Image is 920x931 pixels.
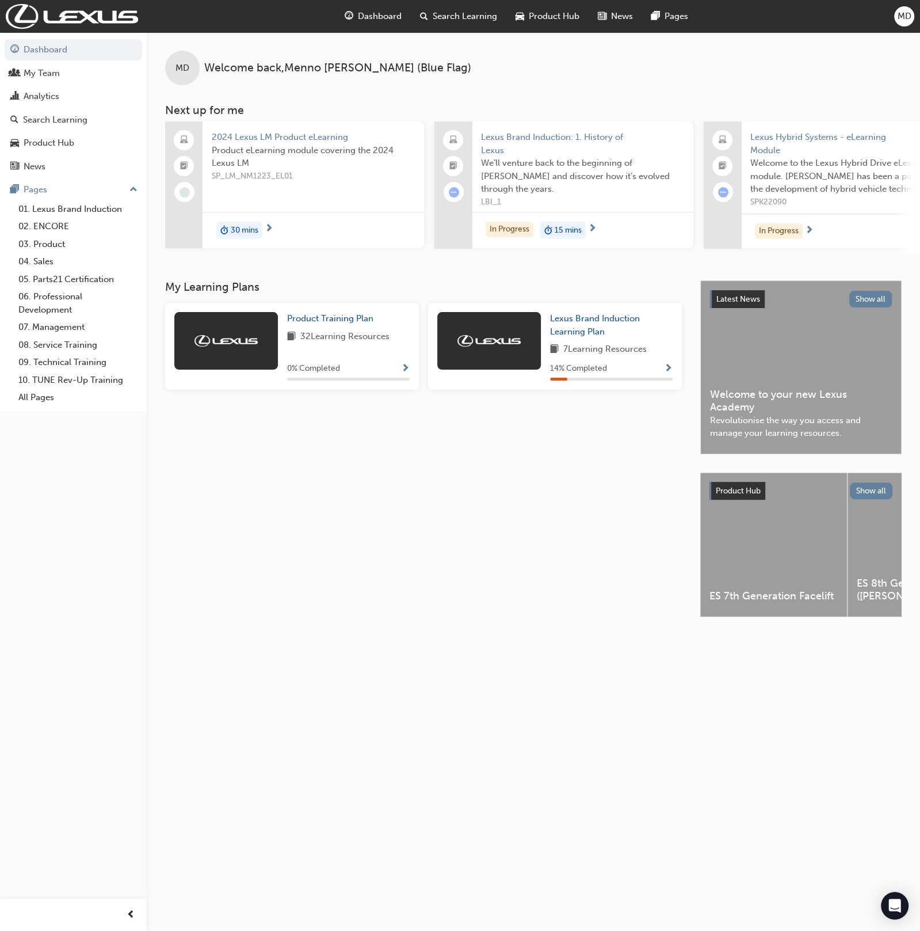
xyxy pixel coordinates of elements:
a: news-iconNews [589,5,642,28]
button: Show Progress [664,362,673,376]
div: In Progress [486,222,533,237]
button: Show all [850,482,893,499]
span: 0 % Completed [287,362,340,375]
span: search-icon [420,9,428,24]
a: Product Hub [5,132,142,154]
button: Pages [5,179,142,200]
div: Search Learning [23,113,87,127]
span: duration-icon [544,223,552,238]
span: Product Hub [529,10,579,23]
span: Product Hub [716,486,761,496]
a: search-iconSearch Learning [411,5,506,28]
span: next-icon [265,224,273,234]
a: 2024 Lexus LM Product eLearningProduct eLearning module covering the 2024 Lexus LMSP_LM_NM1223_EL... [165,121,424,248]
a: News [5,156,142,177]
span: guage-icon [345,9,353,24]
span: ES 7th Generation Facelift [709,590,838,603]
div: News [24,160,45,173]
span: News [611,10,633,23]
span: LBI_1 [481,196,684,209]
span: Revolutionise the way you access and manage your learning resources. [710,414,892,440]
h3: My Learning Plans [165,280,682,294]
span: booktick-icon [719,159,727,174]
span: Product Training Plan [287,313,373,324]
span: Pages [665,10,688,23]
span: Welcome to your new Lexus Academy [710,388,892,414]
img: Trak [457,335,521,347]
span: news-icon [598,9,606,24]
span: booktick-icon [449,159,457,174]
span: 32 Learning Resources [300,330,390,344]
span: Product eLearning module covering the 2024 Lexus LM [212,144,415,170]
span: car-icon [516,9,524,24]
a: car-iconProduct Hub [506,5,589,28]
a: Lexus Brand Induction: 1. History of LexusWe’ll venture back to the beginning of [PERSON_NAME] an... [434,121,693,248]
a: Lexus Brand Induction Learning Plan [550,312,673,338]
span: laptop-icon [719,133,727,148]
a: 01. Lexus Brand Induction [14,200,142,218]
span: Dashboard [358,10,402,23]
a: Product HubShow all [709,482,892,500]
span: car-icon [10,138,19,149]
a: My Team [5,63,142,84]
span: laptop-icon [449,133,457,148]
span: 15 mins [555,224,582,237]
a: Product Training Plan [287,312,378,325]
div: Pages [24,183,47,196]
span: next-icon [588,224,597,234]
a: pages-iconPages [642,5,697,28]
a: 04. Sales [14,253,142,271]
a: Dashboard [5,39,142,60]
a: guage-iconDashboard [335,5,411,28]
span: Lexus Brand Induction: 1. History of Lexus [481,131,684,157]
div: Analytics [24,90,59,103]
span: 2024 Lexus LM Product eLearning [212,131,415,144]
span: duration-icon [220,223,228,238]
span: prev-icon [127,908,135,922]
a: 06. Professional Development [14,288,142,318]
button: Show all [849,291,892,307]
span: book-icon [287,330,296,344]
span: Welcome back , Menno [PERSON_NAME] (Blue Flag) [204,62,471,75]
a: 09. Technical Training [14,354,142,371]
span: Show Progress [401,364,410,374]
span: MD [175,62,189,75]
span: up-icon [129,183,138,197]
a: Search Learning [5,109,142,131]
span: pages-icon [10,185,19,195]
div: In Progress [755,223,803,239]
img: Trak [194,335,258,347]
a: Analytics [5,86,142,107]
a: 07. Management [14,318,142,336]
span: SP_LM_NM1223_EL01 [212,170,415,183]
span: laptop-icon [180,133,188,148]
span: learningRecordVerb_ATTEMPT-icon [449,187,459,197]
span: 7 Learning Resources [563,343,647,357]
span: guage-icon [10,45,19,55]
span: MD [898,10,911,23]
a: 05. Parts21 Certification [14,271,142,288]
span: learningRecordVerb_NONE-icon [180,187,190,197]
h3: Next up for me [147,104,920,117]
span: chart-icon [10,92,19,102]
span: Latest News [716,294,760,304]
span: 14 % Completed [550,362,607,375]
a: Latest NewsShow allWelcome to your new Lexus AcademyRevolutionise the way you access and manage y... [700,280,902,454]
span: news-icon [10,162,19,172]
span: book-icon [550,343,559,357]
span: 30 mins [231,224,258,237]
a: ES 7th Generation Facelift [700,473,847,617]
a: 10. TUNE Rev-Up Training [14,371,142,389]
div: Open Intercom Messenger [881,892,908,919]
span: next-icon [805,226,814,236]
span: people-icon [10,69,19,79]
span: Search Learning [433,10,497,23]
span: We’ll venture back to the beginning of [PERSON_NAME] and discover how it’s evolved through the ye... [481,157,684,196]
button: Show Progress [401,362,410,376]
a: All Pages [14,389,142,406]
span: learningRecordVerb_ATTEMPT-icon [718,187,728,197]
button: MD [894,6,914,26]
div: My Team [24,67,60,80]
span: search-icon [10,115,18,126]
